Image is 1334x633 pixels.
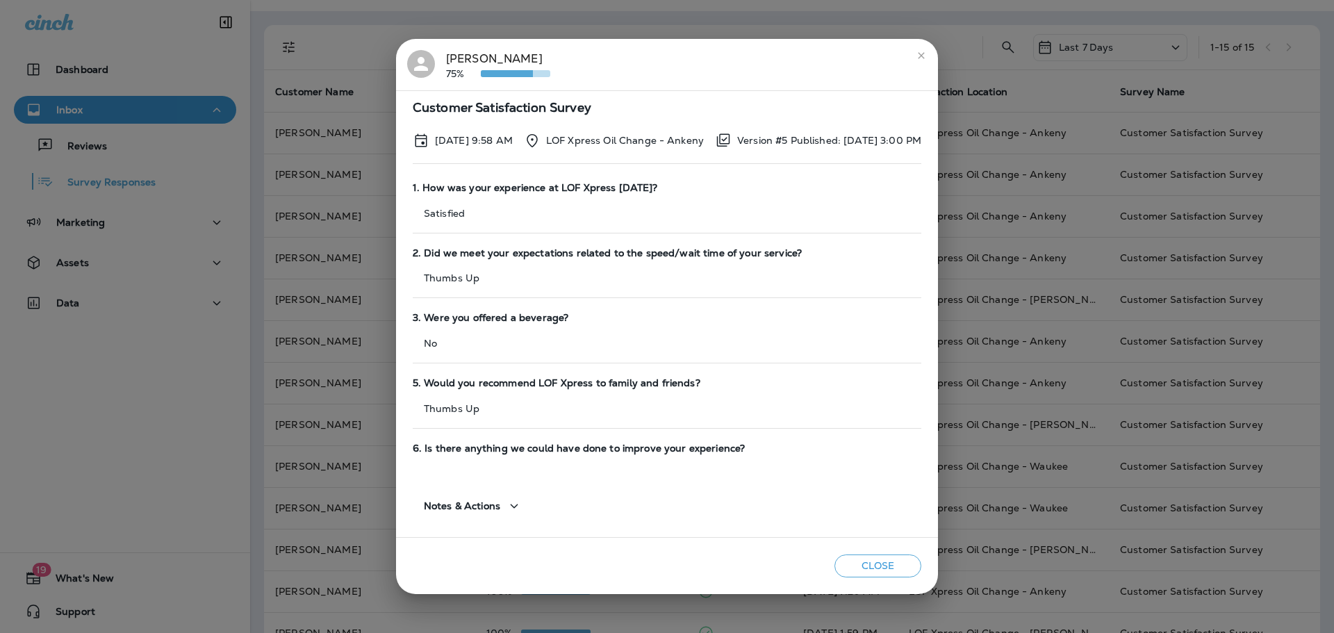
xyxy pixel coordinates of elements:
[413,102,921,114] span: Customer Satisfaction Survey
[546,135,704,146] p: LOF Xpress Oil Change - Ankeny
[910,44,932,67] button: close
[413,403,921,414] p: Thumbs Up
[413,247,921,259] span: 2. Did we meet your expectations related to the speed/wait time of your service?
[413,338,921,349] p: No
[413,486,534,526] button: Notes & Actions
[413,312,921,324] span: 3. Were you offered a beverage?
[834,554,921,577] button: Close
[446,68,481,79] p: 75%
[413,182,921,194] span: 1. How was your experience at LOF Xpress [DATE]?
[424,500,500,512] span: Notes & Actions
[413,272,921,283] p: Thumbs Up
[413,377,921,389] span: 5. Would you recommend LOF Xpress to family and friends?
[413,443,921,454] span: 6. Is there anything we could have done to improve your experience?
[737,135,921,146] p: Version #5 Published: [DATE] 3:00 PM
[446,50,550,79] div: [PERSON_NAME]
[413,208,921,219] p: Satisfied
[435,135,513,146] p: Sep 24, 2025 9:58 AM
